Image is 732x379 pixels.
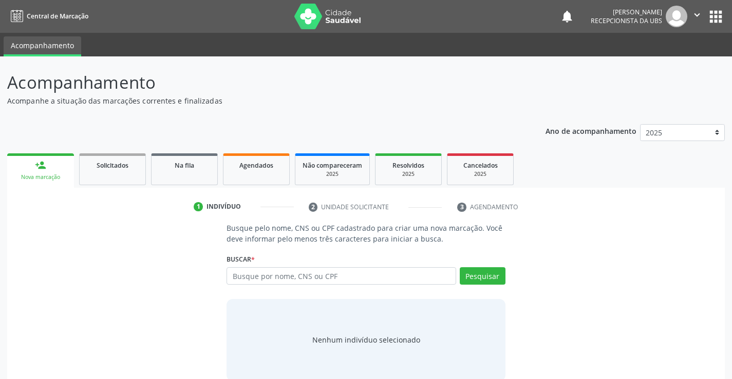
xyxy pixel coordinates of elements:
[591,16,662,25] span: Recepcionista da UBS
[687,6,707,27] button: 
[312,334,420,345] div: Nenhum indivíduo selecionado
[175,161,194,170] span: Na fila
[7,95,510,106] p: Acompanhe a situação das marcações correntes e finalizadas
[97,161,128,170] span: Solicitados
[194,202,203,211] div: 1
[7,8,88,25] a: Central de Marcação
[707,8,725,26] button: apps
[207,202,241,211] div: Indivíduo
[35,159,46,171] div: person_add
[460,267,505,285] button: Pesquisar
[227,251,255,267] label: Buscar
[383,170,434,178] div: 2025
[14,173,67,181] div: Nova marcação
[591,8,662,16] div: [PERSON_NAME]
[463,161,498,170] span: Cancelados
[691,9,703,21] i: 
[227,223,505,244] p: Busque pelo nome, CNS ou CPF cadastrado para criar uma nova marcação. Você deve informar pelo men...
[4,36,81,56] a: Acompanhamento
[239,161,273,170] span: Agendados
[455,170,506,178] div: 2025
[392,161,424,170] span: Resolvidos
[27,12,88,21] span: Central de Marcação
[666,6,687,27] img: img
[546,124,636,137] p: Ano de acompanhamento
[7,70,510,95] p: Acompanhamento
[560,9,574,24] button: notifications
[227,267,456,285] input: Busque por nome, CNS ou CPF
[303,170,362,178] div: 2025
[303,161,362,170] span: Não compareceram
